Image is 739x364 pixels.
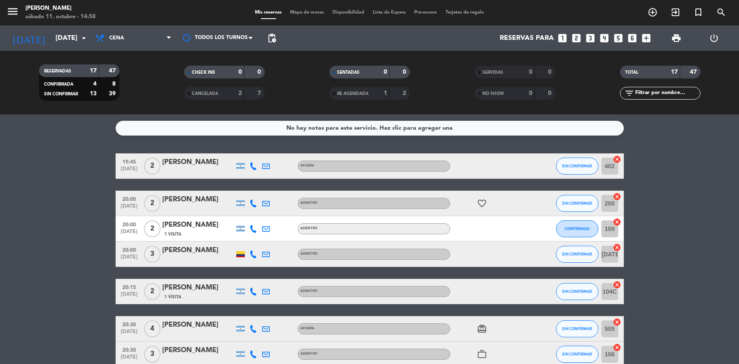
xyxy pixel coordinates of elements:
strong: 7 [257,90,263,96]
span: print [671,33,681,43]
strong: 0 [403,69,408,75]
span: ADENTRO [300,201,318,205]
button: menu [6,5,19,21]
strong: 0 [529,90,532,96]
strong: 1 [384,90,387,96]
span: SIN CONFIRMAR [562,352,592,356]
i: cancel [613,343,621,352]
span: CANCELADA [192,92,218,96]
span: ADENTRO [300,352,318,356]
span: RESERVADAS [44,69,71,73]
strong: 0 [238,69,242,75]
button: SIN CONFIRMAR [556,283,598,300]
strong: 0 [529,69,532,75]
i: turned_in_not [693,7,703,17]
span: ADENTRO [300,289,318,293]
button: SIN CONFIRMAR [556,346,598,363]
strong: 0 [548,90,553,96]
span: 1 Visita [164,294,181,300]
span: SIN CONFIRMAR [562,201,592,206]
button: SIN CONFIRMAR [556,195,598,212]
span: [DATE] [119,254,140,264]
span: 4 [144,320,161,337]
span: [DATE] [119,329,140,339]
strong: 0 [548,69,553,75]
i: exit_to_app [670,7,681,17]
i: filter_list [624,88,634,98]
i: cancel [613,318,621,326]
span: 2 [144,283,161,300]
span: SIN CONFIRMAR [562,164,592,168]
div: [PERSON_NAME] [162,320,234,331]
i: add_box [641,33,652,44]
span: Cena [109,35,124,41]
i: looks_3 [585,33,596,44]
strong: 39 [109,91,117,97]
div: [PERSON_NAME] [162,245,234,256]
i: looks_two [571,33,582,44]
strong: 47 [109,68,117,74]
span: SERVIDAS [482,70,503,75]
span: SIN CONFIRMAR [562,326,592,331]
strong: 0 [384,69,387,75]
span: AFUERA [300,164,314,167]
span: 20:00 [119,194,140,203]
span: Mis reservas [251,10,286,15]
strong: 0 [257,69,263,75]
span: 2 [144,220,161,237]
span: 3 [144,246,161,263]
span: 1 Visita [164,231,181,238]
span: 2 [144,158,161,175]
button: SIN CONFIRMAR [556,158,598,175]
i: add_circle_outline [648,7,658,17]
div: [PERSON_NAME] [162,157,234,168]
button: SIN CONFIRMAR [556,246,598,263]
span: Mapa de mesas [286,10,328,15]
i: looks_4 [599,33,610,44]
div: No hay notas para este servicio. Haz clic para agregar una [286,123,453,133]
span: [DATE] [119,229,140,239]
input: Filtrar por nombre... [634,89,700,98]
span: SIN CONFIRMAR [562,252,592,256]
span: Reservas para [500,34,554,42]
span: [DATE] [119,203,140,213]
span: 20:00 [119,219,140,229]
span: [DATE] [119,292,140,301]
strong: 47 [690,69,698,75]
span: 19:45 [119,156,140,166]
strong: 2 [238,90,242,96]
span: CHECK INS [192,70,215,75]
div: [PERSON_NAME] [162,282,234,293]
span: NO SHOW [482,92,504,96]
span: Tarjetas de regalo [441,10,488,15]
span: RE AGENDADA [337,92,368,96]
span: TOTAL [625,70,638,75]
strong: 2 [403,90,408,96]
span: Pre-acceso [410,10,441,15]
i: cancel [613,155,621,164]
span: SENTADAS [337,70,360,75]
span: AFUERA [300,327,314,330]
strong: 4 [93,81,97,87]
strong: 13 [90,91,97,97]
i: looks_5 [613,33,624,44]
div: LOG OUT [695,25,733,51]
span: 3 [144,346,161,363]
span: [DATE] [119,354,140,364]
strong: 17 [671,69,678,75]
button: SIN CONFIRMAR [556,320,598,337]
span: 20:30 [119,345,140,354]
i: cancel [613,281,621,289]
span: Disponibilidad [328,10,368,15]
div: [PERSON_NAME] [162,345,234,356]
i: cancel [613,243,621,252]
span: CONFIRMADA [44,82,73,86]
i: card_giftcard [477,324,487,334]
span: [DATE] [119,166,140,176]
span: 2 [144,195,161,212]
span: 20:30 [119,319,140,329]
div: [PERSON_NAME] [25,4,96,13]
i: cancel [613,192,621,201]
div: sábado 11. octubre - 14:58 [25,13,96,21]
i: menu [6,5,19,18]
